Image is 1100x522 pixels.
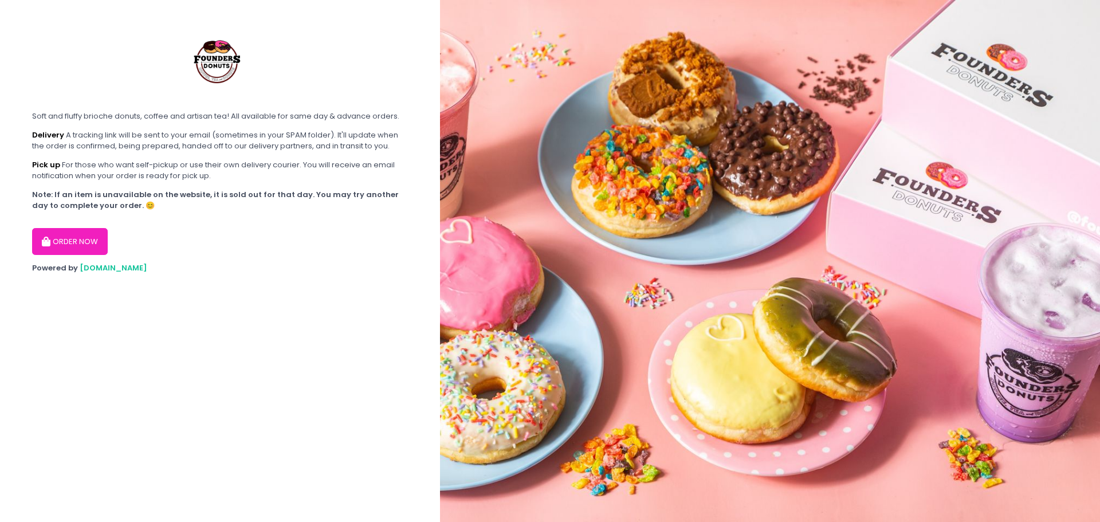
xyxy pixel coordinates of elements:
[32,129,408,152] div: A tracking link will be sent to your email (sometimes in your SPAM folder). It'll update when the...
[32,159,60,170] b: Pick up
[32,111,408,122] div: Soft and fluffy brioche donuts, coffee and artisan tea! All available for same day & advance orders.
[32,189,408,211] div: Note: If an item is unavailable on the website, it is sold out for that day. You may try another ...
[32,262,408,274] div: Powered by
[175,17,261,103] img: Founders Donuts
[80,262,147,273] a: [DOMAIN_NAME]
[32,129,64,140] b: Delivery
[32,159,408,182] div: For those who want self-pickup or use their own delivery courier. You will receive an email notif...
[32,228,108,256] button: ORDER NOW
